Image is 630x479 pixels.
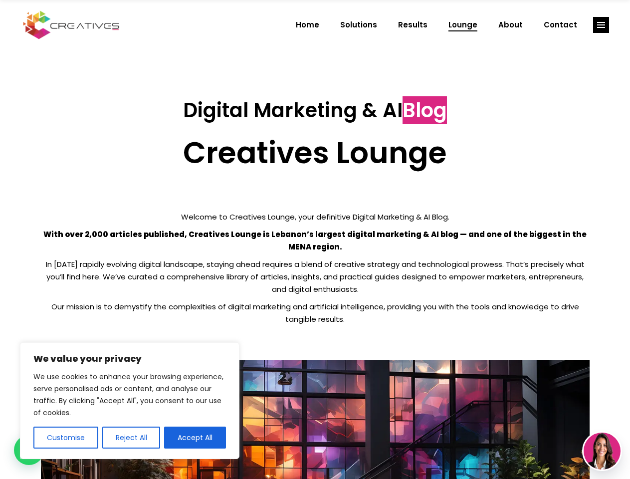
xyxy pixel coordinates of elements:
[14,435,44,465] div: WhatsApp contact
[21,9,122,40] img: Creatives
[41,98,590,122] h3: Digital Marketing & AI
[41,135,590,171] h2: Creatives Lounge
[398,12,427,38] span: Results
[533,12,588,38] a: Contact
[102,427,161,449] button: Reject All
[330,12,388,38] a: Solutions
[41,258,590,295] p: In [DATE] rapidly evolving digital landscape, staying ahead requires a blend of creative strategy...
[388,12,438,38] a: Results
[403,96,447,124] span: Blog
[33,371,226,419] p: We use cookies to enhance your browsing experience, serve personalised ads or content, and analys...
[41,211,590,223] p: Welcome to Creatives Lounge, your definitive Digital Marketing & AI Blog.
[20,342,239,459] div: We value your privacy
[584,433,621,470] img: agent
[296,12,319,38] span: Home
[41,300,590,325] p: Our mission is to demystify the complexities of digital marketing and artificial intelligence, pr...
[164,427,226,449] button: Accept All
[488,12,533,38] a: About
[33,353,226,365] p: We value your privacy
[438,12,488,38] a: Lounge
[340,12,377,38] span: Solutions
[285,12,330,38] a: Home
[33,427,98,449] button: Customise
[448,12,477,38] span: Lounge
[43,229,587,252] strong: With over 2,000 articles published, Creatives Lounge is Lebanon’s largest digital marketing & AI ...
[498,12,523,38] span: About
[544,12,577,38] span: Contact
[593,17,609,33] a: link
